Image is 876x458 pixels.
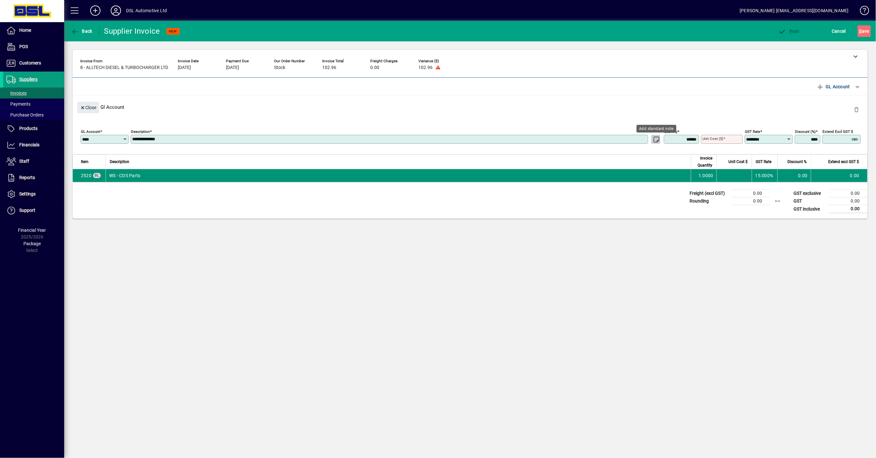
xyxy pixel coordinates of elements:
[19,159,29,164] span: Staff
[19,77,38,82] span: Suppliers
[274,65,285,70] span: Stock
[745,129,760,134] mat-label: GST rate
[687,190,732,197] td: Freight (excl GST)
[687,197,732,205] td: Rounding
[6,101,30,107] span: Payments
[740,5,849,16] div: [PERSON_NAME] [EMAIL_ADDRESS][DOMAIN_NAME]
[829,190,868,197] td: 0.00
[69,25,94,37] button: Back
[829,197,868,205] td: 0.00
[3,88,64,99] a: Invoices
[3,55,64,71] a: Customers
[19,126,38,131] span: Products
[830,25,848,37] button: Cancel
[19,142,39,147] span: Financials
[3,22,64,39] a: Home
[859,29,862,34] span: S
[691,169,717,182] td: 1.0000
[637,125,676,133] div: Add standard note
[23,241,41,246] span: Package
[81,129,100,134] mat-label: GL Account
[71,29,92,34] span: Back
[19,60,41,65] span: Customers
[370,65,379,70] span: 0.00
[832,26,846,36] span: Cancel
[169,29,177,33] span: NEW
[3,109,64,120] a: Purchase Orders
[6,112,44,117] span: Purchase Orders
[3,153,64,169] a: Staff
[106,5,126,16] button: Profile
[3,99,64,109] a: Payments
[19,191,36,196] span: Settings
[95,174,99,177] span: GL
[849,102,864,117] button: Delete
[19,175,35,180] span: Reports
[790,29,793,34] span: P
[756,158,772,165] span: GST Rate
[732,197,770,205] td: 0.00
[104,26,160,36] div: Supplier Invoice
[81,158,89,165] span: Item
[85,5,106,16] button: Add
[64,25,99,37] app-page-header-button: Back
[703,136,724,141] mat-label: Unit Cost ($)
[791,197,829,205] td: GST
[752,169,777,182] td: 15.000%
[80,65,168,70] span: 8 - ALLTECH DIESEL & TURBOCHARGER LTD
[76,104,101,110] app-page-header-button: Close
[80,102,97,113] span: Close
[19,44,28,49] span: POS
[131,129,150,134] mat-label: Description
[19,28,31,33] span: Home
[3,121,64,137] a: Products
[106,169,691,182] td: WS - COS Parts
[777,169,811,182] td: 0.00
[829,205,868,213] td: 0.00
[6,91,27,96] span: Invoices
[226,65,239,70] span: [DATE]
[732,190,770,197] td: 0.00
[855,1,868,22] a: Knowledge Base
[110,158,129,165] span: Description
[859,26,869,36] span: ave
[3,170,64,186] a: Reports
[778,29,799,34] span: ost
[3,39,64,55] a: POS
[3,137,64,153] a: Financials
[795,129,816,134] mat-label: Discount (%)
[823,129,853,134] mat-label: Extend excl GST $
[322,65,336,70] span: 102.96
[829,158,859,165] span: Extend excl GST $
[73,95,868,119] div: Gl Account
[788,158,807,165] span: Discount %
[791,205,829,213] td: GST inclusive
[81,172,91,179] span: WS - COS Parts
[18,228,46,233] span: Financial Year
[3,186,64,202] a: Settings
[791,190,829,197] td: GST exclusive
[695,155,713,169] span: Invoice Quantity
[77,102,99,113] button: Close
[858,25,871,37] button: Save
[811,169,867,182] td: 0.00
[418,65,433,70] span: 102.96
[3,203,64,219] a: Support
[777,25,801,37] button: Post
[126,5,167,16] div: DSL Automotive Ltd
[849,107,864,112] app-page-header-button: Delete
[178,65,191,70] span: [DATE]
[729,158,748,165] span: Unit Cost $
[19,208,35,213] span: Support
